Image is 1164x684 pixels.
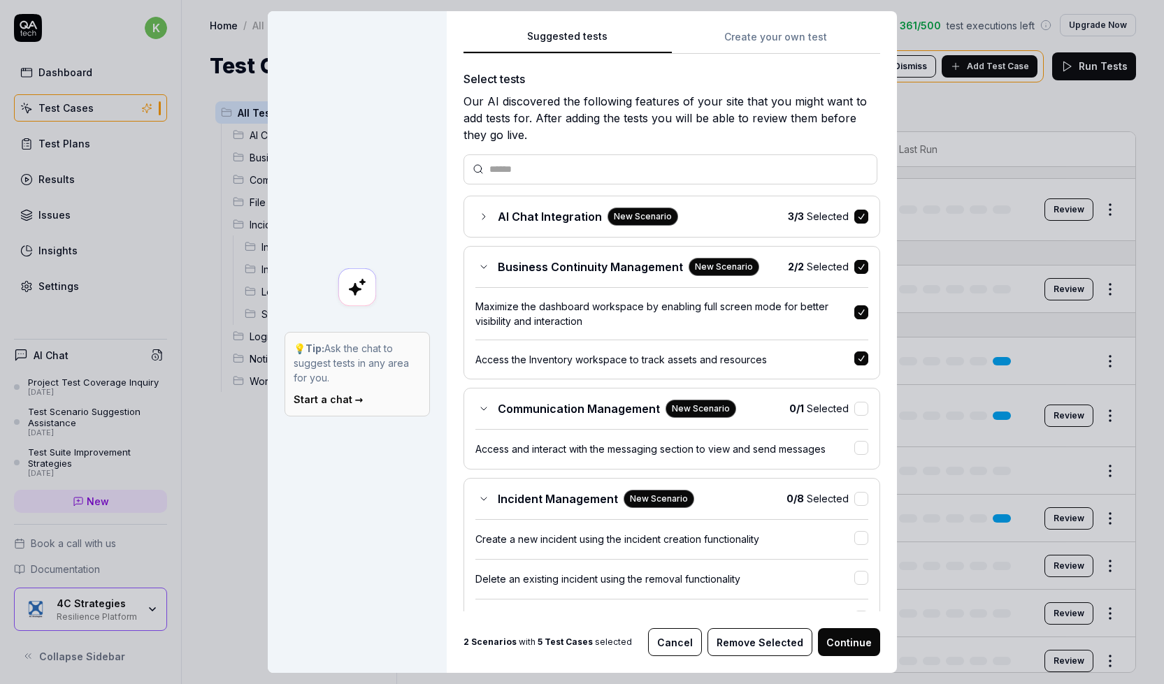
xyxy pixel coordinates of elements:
[786,493,804,504] b: 0 / 8
[788,210,804,222] b: 3 / 3
[294,341,421,385] p: 💡 Ask the chat to suggest tests in any area for you.
[707,628,812,656] button: Remove Selected
[475,352,854,367] div: Access the Inventory workspace to track assets and resources
[789,402,804,414] b: 0 / 1
[464,93,880,143] div: Our AI discovered the following features of your site that you might want to add tests for. After...
[789,401,849,416] span: Selected
[475,572,854,586] div: Delete an existing incident using the removal functionality
[464,71,880,87] div: Select tests
[475,532,854,546] div: Create a new incident using the incident creation functionality
[689,258,759,276] div: New Scenario
[786,491,849,506] span: Selected
[464,636,517,647] b: 2 Scenarios
[498,259,683,275] span: Business Continuity Management
[648,628,702,656] button: Cancel
[788,209,849,224] span: Selected
[464,29,672,54] button: Suggested tests
[475,442,854,456] div: Access and interact with the messaging section to view and send messages
[666,400,736,418] div: New Scenario
[306,342,324,354] strong: Tip:
[672,29,880,54] button: Create your own test
[818,628,880,656] button: Continue
[498,490,618,507] span: Incident Management
[788,261,804,272] b: 2 / 2
[608,208,678,226] div: New Scenario
[624,490,694,508] div: New Scenario
[294,393,364,405] a: Start a chat →
[498,208,602,225] span: AI Chat Integration
[475,299,854,328] div: Maximize the dashboard workspace by enabling full screen mode for better visibility and interaction
[538,636,593,647] b: 5 Test Cases
[464,636,632,648] span: with selected
[498,400,660,417] span: Communication Management
[788,259,849,274] span: Selected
